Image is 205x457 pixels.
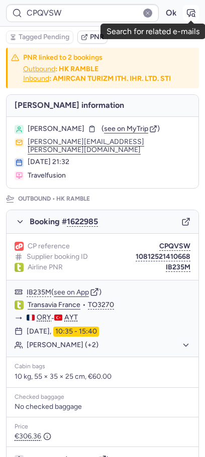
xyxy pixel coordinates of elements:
button: CPQVSW [159,242,190,250]
div: Search for related e-mails [107,27,199,36]
b: : HK RAMBLE [55,65,98,73]
div: - [27,314,190,323]
div: No checked baggage [15,403,190,411]
span: AYT [64,314,78,322]
button: see on App [54,288,89,296]
div: [DATE] 21:32 [28,158,190,166]
figure: 1L airline logo [15,242,24,251]
button: PNR [77,31,108,44]
span: PNR [90,33,104,41]
button: 1622985 [67,217,98,226]
button: IB235M [27,288,51,296]
span: Supplier booking ID [27,253,88,261]
button: Inbound [23,75,49,83]
span: Airline PNR [28,263,63,271]
p: 10 kg, 55 × 35 × 25 cm, €60.00 [15,372,190,381]
button: (see on MyTrip) [101,125,160,133]
span: HK RAMBLE [55,195,91,204]
time: 10:35 - 15:40 [53,327,99,337]
span: see on MyTrip [104,124,148,133]
span: Travelfusion [28,171,66,180]
h4: PNR linked to 2 bookings [23,53,177,62]
div: • [28,300,190,310]
a: Transavia France [28,300,80,310]
span: Booking # [30,217,98,226]
input: PNR Reference [6,4,159,22]
figure: TO airline logo [15,300,24,310]
button: 10812521410668 [136,253,190,261]
span: €306.36 [15,432,51,440]
div: Checked baggage [15,394,190,401]
button: Outbound [23,65,55,73]
button: [PERSON_NAME] (+2) [27,341,190,350]
span: CP reference [28,242,70,250]
h4: [PERSON_NAME] information [7,95,198,116]
span: [PERSON_NAME] [28,125,84,133]
div: Price [15,423,190,430]
figure: TO airline logo [15,263,24,272]
span: ORY [37,314,51,322]
b: : AMIRCAN TURIZM ITH. IHR. LTD. STI [49,74,171,83]
div: [DATE], [27,327,99,337]
button: Ok [163,5,179,21]
button: Tagged Pending [6,31,73,44]
button: [PERSON_NAME][EMAIL_ADDRESS][PERSON_NAME][DOMAIN_NAME] [28,138,190,154]
span: Tagged Pending [19,33,69,41]
button: TO3270 [88,301,114,309]
button: IB235M [166,263,190,271]
p: Outbound • [18,195,91,204]
div: ( ) [27,287,190,296]
div: Cabin bags [15,363,190,370]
